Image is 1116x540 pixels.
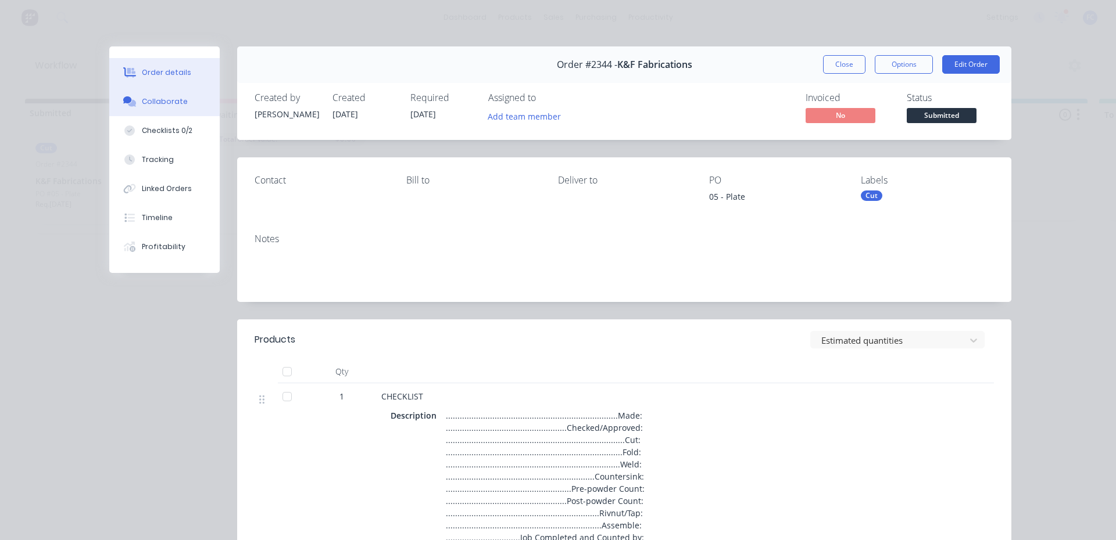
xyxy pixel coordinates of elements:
button: Close [823,55,865,74]
span: No [806,108,875,123]
button: Timeline [109,203,220,232]
div: Cut [861,190,882,201]
div: Deliver to [558,175,691,186]
div: Created [332,92,396,103]
span: [DATE] [410,109,436,120]
div: Profitability [142,242,185,252]
button: Collaborate [109,87,220,116]
button: Checklists 0/2 [109,116,220,145]
div: PO [709,175,842,186]
div: Timeline [142,213,173,223]
div: Tracking [142,154,174,165]
div: Qty [307,360,377,383]
button: Tracking [109,145,220,174]
button: Linked Orders [109,174,220,203]
div: [PERSON_NAME] [255,108,319,120]
div: Labels [861,175,994,186]
div: Products [255,333,295,347]
span: K&F Fabrications [617,59,692,70]
div: Description [391,407,441,424]
span: Submitted [907,108,977,123]
button: Profitability [109,232,220,261]
button: Options [875,55,933,74]
div: Linked Orders [142,183,192,194]
div: Created by [255,92,319,103]
div: Collaborate [142,96,188,107]
button: Edit Order [942,55,1000,74]
span: CHECKLIST [381,391,423,402]
div: Assigned to [488,92,604,103]
button: Add team member [482,108,567,124]
div: Order details [142,67,191,78]
div: Contact [255,175,388,186]
div: Notes [255,233,994,244]
div: Checklists 0/2 [142,125,192,136]
div: Bill to [406,175,539,186]
button: Submitted [907,108,977,125]
div: 05 - Plate [709,190,842,207]
span: [DATE] [332,109,358,120]
div: Invoiced [806,92,893,103]
span: 1 [339,390,344,402]
span: Order #2344 - [557,59,617,70]
button: Add team member [488,108,567,124]
div: Required [410,92,474,103]
div: Status [907,92,994,103]
button: Order details [109,58,220,87]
